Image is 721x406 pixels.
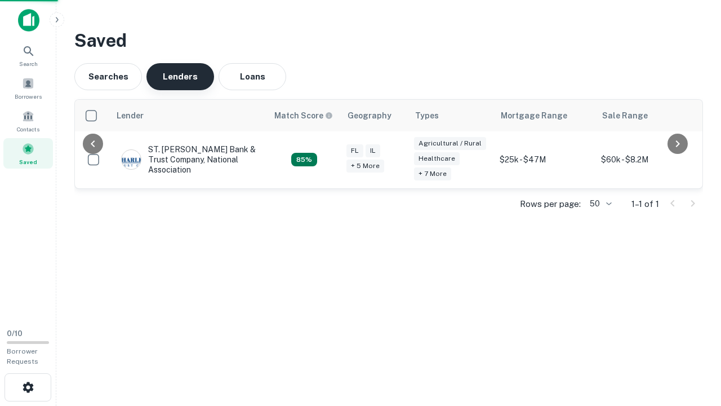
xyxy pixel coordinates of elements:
[74,63,142,90] button: Searches
[74,27,703,54] h3: Saved
[415,109,439,122] div: Types
[117,109,144,122] div: Lender
[291,153,317,166] div: Capitalize uses an advanced AI algorithm to match your search with the best lender. The match sco...
[219,63,286,90] button: Loans
[17,125,39,134] span: Contacts
[3,40,53,70] a: Search
[602,109,648,122] div: Sale Range
[121,144,256,175] div: ST. [PERSON_NAME] Bank & Trust Company, National Association
[501,109,567,122] div: Mortgage Range
[595,100,697,131] th: Sale Range
[146,63,214,90] button: Lenders
[366,144,380,157] div: IL
[414,152,460,165] div: Healthcare
[3,105,53,136] a: Contacts
[19,157,37,166] span: Saved
[414,167,451,180] div: + 7 more
[268,100,341,131] th: Capitalize uses an advanced AI algorithm to match your search with the best lender. The match sco...
[7,329,23,338] span: 0 / 10
[15,92,42,101] span: Borrowers
[341,100,408,131] th: Geography
[595,131,697,188] td: $60k - $8.2M
[346,160,384,173] div: + 5 more
[414,137,486,150] div: Agricultural / Rural
[348,109,391,122] div: Geography
[7,347,38,365] span: Borrower Requests
[520,197,581,211] p: Rows per page:
[346,144,363,157] div: FL
[3,73,53,103] a: Borrowers
[110,100,268,131] th: Lender
[494,131,595,188] td: $25k - $47M
[494,100,595,131] th: Mortgage Range
[274,109,333,122] div: Capitalize uses an advanced AI algorithm to match your search with the best lender. The match sco...
[3,138,53,169] a: Saved
[18,9,39,32] img: capitalize-icon.png
[274,109,331,122] h6: Match Score
[122,150,141,169] img: picture
[665,316,721,370] iframe: Chat Widget
[19,59,38,68] span: Search
[631,197,659,211] p: 1–1 of 1
[408,100,494,131] th: Types
[585,196,613,212] div: 50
